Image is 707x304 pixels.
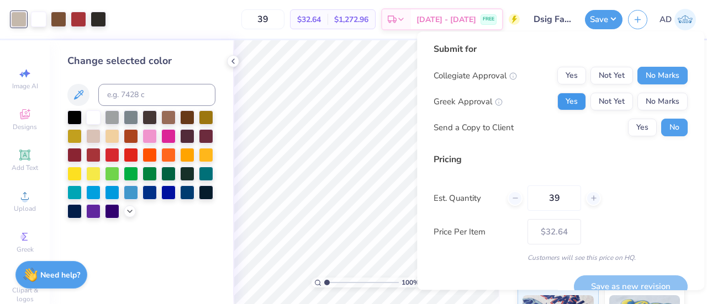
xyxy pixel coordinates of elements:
[40,270,80,280] strong: Need help?
[67,54,215,68] div: Change selected color
[637,93,688,110] button: No Marks
[434,121,514,134] div: Send a Copy to Client
[557,67,586,84] button: Yes
[637,67,688,84] button: No Marks
[98,84,215,106] input: e.g. 7428 c
[527,185,581,211] input: – –
[241,9,284,29] input: – –
[434,95,503,108] div: Greek Approval
[674,9,696,30] img: Ava Dee
[434,153,688,166] div: Pricing
[434,192,499,205] label: Est. Quantity
[628,119,657,136] button: Yes
[297,14,321,25] span: $32.64
[483,15,494,23] span: FREE
[6,286,44,303] span: Clipart & logos
[659,9,696,30] a: AD
[557,93,586,110] button: Yes
[659,13,672,26] span: AD
[416,14,476,25] span: [DATE] - [DATE]
[590,93,633,110] button: Not Yet
[661,119,688,136] button: No
[402,278,419,287] span: 100 %
[13,122,37,131] span: Designs
[14,204,36,213] span: Upload
[585,10,622,29] button: Save
[434,226,519,238] label: Price Per Item
[434,70,517,82] div: Collegiate Approval
[12,163,38,172] span: Add Text
[334,14,368,25] span: $1,272.96
[434,253,688,263] div: Customers will see this price on HQ.
[525,8,579,30] input: Untitled Design
[17,245,34,254] span: Greek
[434,42,688,56] div: Submit for
[12,82,38,90] span: Image AI
[590,67,633,84] button: Not Yet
